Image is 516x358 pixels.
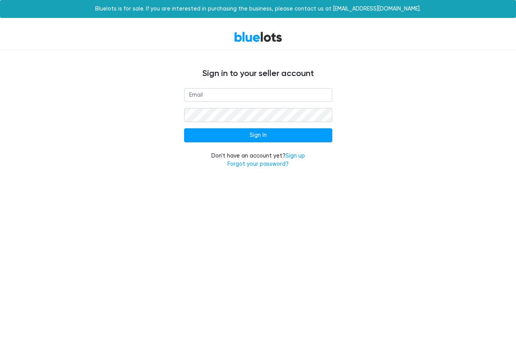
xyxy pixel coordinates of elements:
[24,69,492,79] h4: Sign in to your seller account
[234,31,282,43] a: BlueLots
[285,152,305,159] a: Sign up
[184,128,332,142] input: Sign In
[184,152,332,168] div: Don't have an account yet?
[184,88,332,102] input: Email
[227,161,289,167] a: Forgot your password?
